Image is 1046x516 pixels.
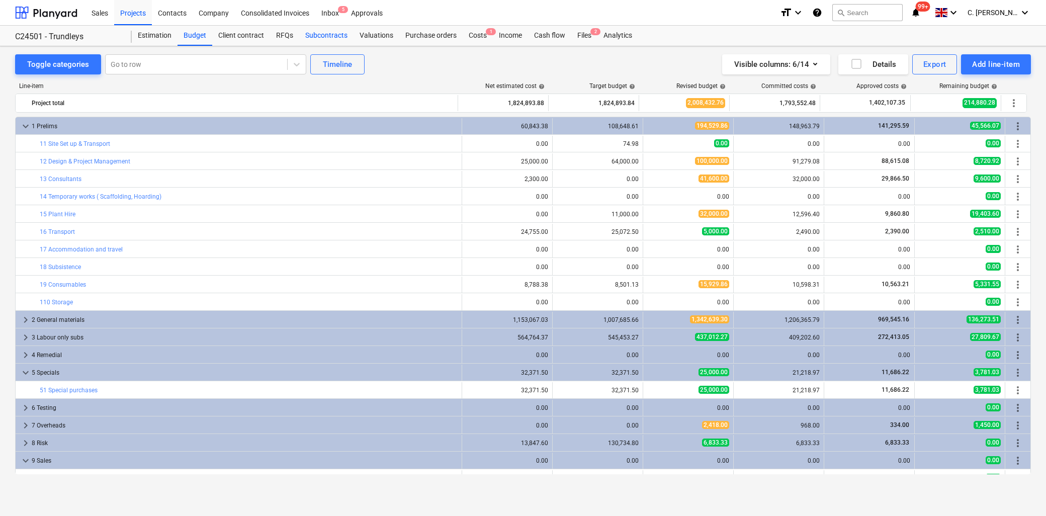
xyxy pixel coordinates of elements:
[528,26,571,46] a: Cash flow
[178,26,212,46] a: Budget
[974,368,1001,376] span: 3,781.03
[1012,437,1024,449] span: More actions
[1012,296,1024,308] span: More actions
[881,369,910,376] span: 11,686.22
[597,26,638,46] a: Analytics
[986,403,1001,411] span: 0.00
[828,246,910,253] div: 0.00
[270,26,299,46] div: RFQs
[1012,191,1024,203] span: More actions
[974,386,1001,394] span: 3,781.03
[466,422,548,429] div: 0.00
[828,404,910,411] div: 0.00
[1012,279,1024,291] span: More actions
[32,329,458,346] div: 3 Labour only subs
[647,352,729,359] div: 0.00
[1012,419,1024,432] span: More actions
[647,246,729,253] div: 0.00
[881,157,910,164] span: 88,615.08
[466,211,548,218] div: 0.00
[354,26,399,46] div: Valuations
[939,82,997,90] div: Remaining budget
[557,316,639,323] div: 1,007,685.66
[486,28,496,35] span: 1
[974,227,1001,235] span: 2,510.00
[734,95,816,111] div: 1,793,552.48
[714,139,729,147] span: 0.00
[40,211,75,218] a: 15 Plant Hire
[970,122,1001,130] span: 45,566.07
[738,123,820,130] div: 148,963.79
[466,404,548,411] div: 0.00
[40,228,75,235] a: 16 Transport
[466,457,548,464] div: 0.00
[20,331,32,343] span: keyboard_arrow_right
[695,157,729,165] span: 100,000.00
[647,457,729,464] div: 0.00
[40,246,123,253] a: 17 Accommodation and travel
[974,280,1001,288] span: 5,331.55
[734,58,818,71] div: Visible columns : 6/14
[972,58,1020,71] div: Add line-item
[761,82,816,90] div: Committed costs
[466,158,548,165] div: 25,000.00
[40,176,81,183] a: 13 Consultants
[590,28,600,35] span: 2
[1012,402,1024,414] span: More actions
[1012,331,1024,343] span: More actions
[20,120,32,132] span: keyboard_arrow_down
[695,122,729,130] span: 194,529.86
[557,158,639,165] div: 64,000.00
[466,316,548,323] div: 1,153,067.03
[702,421,729,429] span: 2,418.00
[1012,138,1024,150] span: More actions
[462,95,544,111] div: 1,824,893.88
[557,352,639,359] div: 0.00
[986,139,1001,147] span: 0.00
[947,7,960,19] i: keyboard_arrow_down
[1012,155,1024,167] span: More actions
[20,349,32,361] span: keyboard_arrow_right
[838,54,908,74] button: Details
[1012,472,1024,484] span: More actions
[699,368,729,376] span: 25,000.00
[738,440,820,447] div: 6,833.33
[699,280,729,288] span: 15,929.86
[828,264,910,271] div: 0.00
[323,58,352,71] div: Timeline
[557,457,639,464] div: 0.00
[676,82,726,90] div: Revised budget
[212,26,270,46] a: Client contract
[15,82,459,90] div: Line-item
[40,281,86,288] a: 19 Consumables
[299,26,354,46] div: Subcontracts
[850,58,896,71] div: Details
[877,122,910,129] span: 141,295.59
[884,210,910,217] span: 9,860.80
[40,264,81,271] a: 18 Subsistence
[828,457,910,464] div: 0.00
[738,140,820,147] div: 0.00
[877,333,910,340] span: 272,413.05
[738,299,820,306] div: 0.00
[881,281,910,288] span: 10,563.21
[738,228,820,235] div: 2,490.00
[968,9,1018,17] span: C. [PERSON_NAME]
[974,421,1001,429] span: 1,450.00
[1012,367,1024,379] span: More actions
[780,7,792,19] i: format_size
[557,246,639,253] div: 0.00
[828,193,910,200] div: 0.00
[466,299,548,306] div: 0.00
[466,123,548,130] div: 60,843.38
[20,367,32,379] span: keyboard_arrow_down
[1012,384,1024,396] span: More actions
[963,98,997,108] span: 214,880.28
[837,9,845,17] span: search
[986,298,1001,306] span: 0.00
[1012,120,1024,132] span: More actions
[32,453,458,469] div: 9 Sales
[899,83,907,90] span: help
[986,245,1001,253] span: 0.00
